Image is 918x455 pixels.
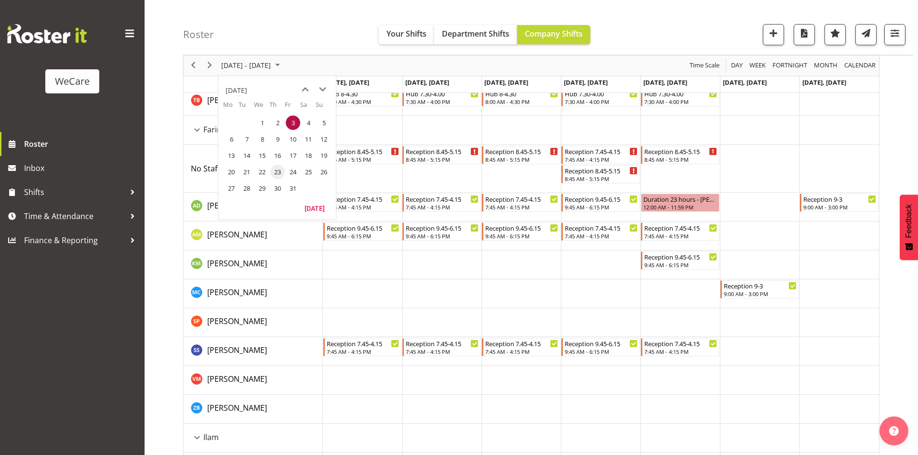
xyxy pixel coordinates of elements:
[239,181,254,195] span: Tuesday, October 28, 2025
[223,100,239,115] th: Mo
[255,116,269,130] span: Wednesday, October 1, 2025
[314,81,331,98] button: next month
[561,194,640,212] div: Aleea Devenport"s event - Reception 9.45-6.15 Begin From Thursday, October 2, 2025 at 9:45:00 AM ...
[565,175,638,182] div: 8:45 AM - 5:15 PM
[184,395,323,424] td: Zephy Bennett resource
[226,81,247,100] div: title
[402,194,481,212] div: Aleea Devenport"s event - Reception 7.45-4.15 Begin From Tuesday, September 30, 2025 at 7:45:00 A...
[825,24,846,45] button: Highlight an important date within the roster.
[239,148,254,163] span: Tuesday, October 14, 2025
[255,132,269,146] span: Wednesday, October 8, 2025
[24,161,140,175] span: Inbox
[482,88,560,106] div: Tyla Boyd"s event - Hub 8-4.30 Begin From Wednesday, October 1, 2025 at 8:00:00 AM GMT+13:00 Ends...
[296,81,314,98] button: previous month
[207,374,267,384] span: [PERSON_NAME]
[301,116,316,130] span: Saturday, October 4, 2025
[689,60,720,72] span: Time Scale
[889,426,899,436] img: help-xxl-2.png
[55,74,90,89] div: WeCare
[485,146,558,156] div: Reception 8.45-5.15
[565,232,638,240] div: 7:45 AM - 4:15 PM
[644,348,717,355] div: 7:45 AM - 4:15 PM
[286,132,300,146] span: Friday, October 10, 2025
[485,223,558,233] div: Reception 9.45-6.15
[485,348,558,355] div: 7:45 AM - 4:15 PM
[224,148,239,163] span: Monday, October 13, 2025
[482,146,560,164] div: No Staff Member"s event - Reception 8.45-5.15 Begin From Wednesday, October 1, 2025 at 8:45:00 AM...
[386,28,426,39] span: Your Shifts
[402,88,481,106] div: Tyla Boyd"s event - Hub 7.30-4.00 Begin From Tuesday, September 30, 2025 at 7:30:00 AM GMT+13:00 ...
[561,146,640,164] div: No Staff Member"s event - Reception 7.45-4.15 Begin From Thursday, October 2, 2025 at 7:45:00 AM ...
[565,348,638,355] div: 9:45 AM - 6:15 PM
[855,24,877,45] button: Send a list of all shifts for the selected filtered period to all rostered employees.
[184,116,323,145] td: Faringdon resource
[565,98,638,105] div: 7:30 AM - 4:00 PM
[254,100,269,115] th: We
[644,252,717,261] div: Reception 9.45-6.15
[207,402,267,414] a: [PERSON_NAME]
[187,60,200,72] button: Previous
[482,194,560,212] div: Aleea Devenport"s event - Reception 7.45-4.15 Begin From Wednesday, October 1, 2025 at 7:45:00 AM...
[405,78,449,87] span: [DATE], [DATE]
[285,115,300,131] td: Friday, October 3, 2025
[402,222,481,241] div: Antonia Mao"s event - Reception 9.45-6.15 Begin From Tuesday, September 30, 2025 at 9:45:00 AM GM...
[327,98,399,105] div: 8:00 AM - 4:30 PM
[218,55,286,76] div: Sep 29 - Oct 05, 2025
[24,209,125,223] span: Time & Attendance
[185,55,201,76] div: previous period
[794,24,815,45] button: Download a PDF of the roster according to the set date range.
[843,60,878,72] button: Month
[643,203,717,211] div: 12:00 AM - 11:59 PM
[301,165,316,179] span: Saturday, October 25, 2025
[191,163,253,174] a: No Staff Member
[184,337,323,366] td: Sara Sherwin resource
[207,258,267,269] a: [PERSON_NAME]
[239,100,254,115] th: Tu
[565,338,638,348] div: Reception 9.45-6.15
[561,88,640,106] div: Tyla Boyd"s event - Hub 7.30-4.00 Begin From Thursday, October 2, 2025 at 7:30:00 AM GMT+13:00 En...
[724,281,797,290] div: Reception 9-3
[565,203,638,211] div: 9:45 AM - 6:15 PM
[748,60,768,72] button: Timeline Week
[905,204,913,238] span: Feedback
[220,60,284,72] button: October 2025
[643,78,687,87] span: [DATE], [DATE]
[270,116,285,130] span: Thursday, October 2, 2025
[184,221,323,250] td: Antonia Mao resource
[270,132,285,146] span: Thursday, October 9, 2025
[641,194,719,212] div: Aleea Devenport"s event - Duration 23 hours - Aleea Devenport Begin From Friday, October 3, 2025 ...
[239,165,254,179] span: Tuesday, October 21, 2025
[763,24,784,45] button: Add a new shift
[316,100,331,115] th: Su
[301,148,316,163] span: Saturday, October 18, 2025
[730,60,744,72] span: Day
[184,424,323,453] td: Ilam resource
[184,250,323,279] td: Kishendri Moodley resource
[184,308,323,337] td: Samantha Poultney resource
[406,203,479,211] div: 7:45 AM - 4:15 PM
[224,181,239,195] span: Monday, October 27, 2025
[327,146,399,156] div: Reception 8.45-5.15
[327,156,399,163] div: 8:45 AM - 5:15 PM
[255,148,269,163] span: Wednesday, October 15, 2025
[207,373,267,385] a: [PERSON_NAME]
[270,148,285,163] span: Thursday, October 16, 2025
[565,223,638,233] div: Reception 7.45-4.15
[565,156,638,163] div: 7:45 AM - 4:15 PM
[207,200,267,211] a: [PERSON_NAME]
[327,338,399,348] div: Reception 7.45-4.15
[323,338,402,356] div: Sara Sherwin"s event - Reception 7.45-4.15 Begin From Monday, September 29, 2025 at 7:45:00 AM GM...
[207,315,267,327] a: [PERSON_NAME]
[207,229,267,240] span: [PERSON_NAME]
[327,89,399,98] div: Hub 8-4.30
[812,60,839,72] button: Timeline Month
[207,286,267,298] a: [PERSON_NAME]
[183,29,214,40] h4: Roster
[561,222,640,241] div: Antonia Mao"s event - Reception 7.45-4.15 Begin From Thursday, October 2, 2025 at 7:45:00 AM GMT+...
[184,145,323,193] td: No Staff Member resource
[564,78,608,87] span: [DATE], [DATE]
[402,338,481,356] div: Sara Sherwin"s event - Reception 7.45-4.15 Begin From Tuesday, September 30, 2025 at 7:45:00 AM G...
